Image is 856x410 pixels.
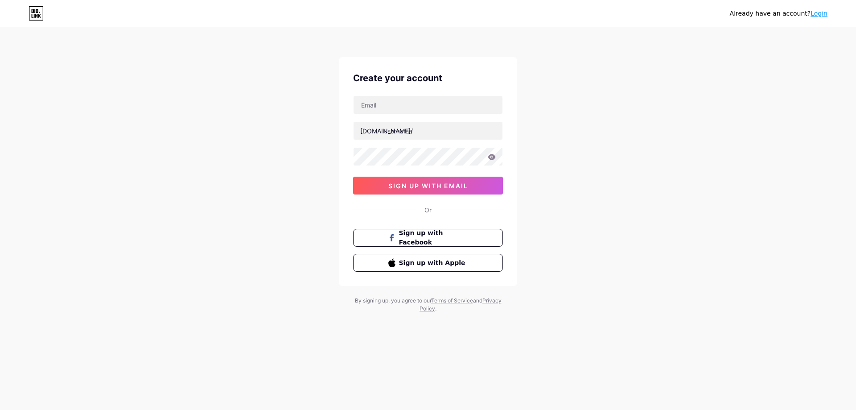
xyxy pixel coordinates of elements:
div: Or [424,205,432,215]
button: Sign up with Apple [353,254,503,272]
button: Sign up with Facebook [353,229,503,247]
span: sign up with email [388,182,468,190]
div: [DOMAIN_NAME]/ [360,126,413,136]
div: Create your account [353,71,503,85]
button: sign up with email [353,177,503,195]
span: Sign up with Facebook [399,228,468,247]
div: Already have an account? [730,9,827,18]
a: Login [811,10,827,17]
span: Sign up with Apple [399,258,468,268]
a: Terms of Service [431,297,473,304]
div: By signing up, you agree to our and . [352,297,504,313]
input: Email [354,96,502,114]
input: username [354,122,502,140]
